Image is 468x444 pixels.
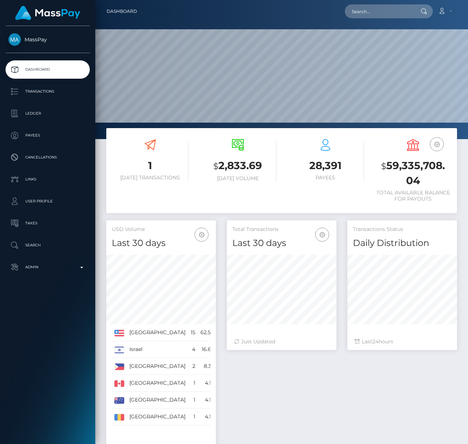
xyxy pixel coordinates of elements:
td: [GEOGRAPHIC_DATA] [127,408,188,425]
a: Cancellations [5,148,90,167]
h6: Total Available Balance for Payouts [375,190,452,202]
p: User Profile [8,196,87,207]
div: Last hours [355,338,450,346]
td: 4.17% [198,375,221,392]
span: MassPay [5,36,90,43]
h3: 28,391 [287,158,364,173]
td: 8.33% [198,358,221,375]
img: RO.png [114,414,124,421]
p: Transactions [8,86,87,97]
td: 4.17% [198,408,221,425]
p: Dashboard [8,64,87,75]
td: 2 [188,358,198,375]
h6: [DATE] Volume [199,175,276,182]
p: Payees [8,130,87,141]
h3: 2,833.69 [199,158,276,174]
small: $ [381,161,386,171]
h3: 59,335,708.04 [375,158,452,188]
td: 1 [188,375,198,392]
h6: Payees [287,175,364,181]
a: Dashboard [5,60,90,79]
td: 16.67% [198,341,221,358]
td: [GEOGRAPHIC_DATA] [127,324,188,341]
a: User Profile [5,192,90,210]
a: Transactions [5,82,90,101]
h4: Daily Distribution [353,237,452,250]
span: 24 [372,338,379,345]
input: Search... [345,4,414,18]
img: MassPay Logo [15,6,80,20]
a: Links [5,170,90,189]
td: [GEOGRAPHIC_DATA] [127,375,188,392]
img: PH.png [114,363,124,370]
td: 62.50% [198,324,221,341]
td: [GEOGRAPHIC_DATA] [127,392,188,408]
a: Ledger [5,104,90,123]
td: Israel [127,341,188,358]
img: MassPay [8,33,21,46]
img: US.png [114,330,124,336]
h4: Last 30 days [112,237,210,250]
h5: Transactions Status [353,226,452,233]
a: Admin [5,258,90,276]
img: IL.png [114,347,124,353]
img: CA.png [114,380,124,387]
p: Search [8,240,87,251]
h5: USD Volume [112,226,210,233]
h3: 1 [112,158,188,173]
p: Admin [8,262,87,273]
td: 15 [188,324,198,341]
td: 4.17% [198,392,221,408]
a: Search [5,236,90,254]
div: Just Updated [234,338,329,346]
p: Cancellations [8,152,87,163]
h5: Total Transactions [232,226,331,233]
h6: [DATE] Transactions [112,175,188,181]
a: Taxes [5,214,90,232]
td: 4 [188,341,198,358]
a: Dashboard [107,4,137,19]
p: Taxes [8,218,87,229]
h4: Last 30 days [232,237,331,250]
p: Links [8,174,87,185]
p: Ledger [8,108,87,119]
td: [GEOGRAPHIC_DATA] [127,358,188,375]
td: 1 [188,408,198,425]
td: 1 [188,392,198,408]
small: $ [213,161,218,171]
a: Payees [5,126,90,145]
img: AU.png [114,397,124,404]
